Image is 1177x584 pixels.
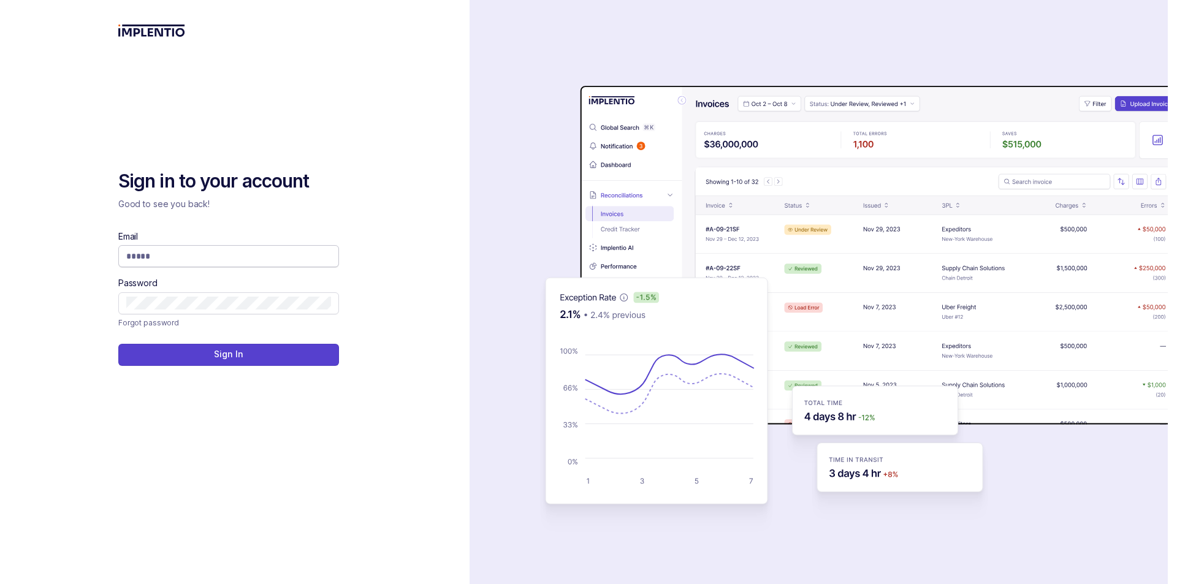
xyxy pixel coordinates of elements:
[118,344,339,366] button: Sign In
[118,169,339,194] h2: Sign in to your account
[118,25,185,37] img: logo
[118,317,179,329] a: Link Forgot password
[118,198,339,210] p: Good to see you back!
[118,317,179,329] p: Forgot password
[118,230,138,243] label: Email
[214,348,243,360] p: Sign In
[118,277,158,289] label: Password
